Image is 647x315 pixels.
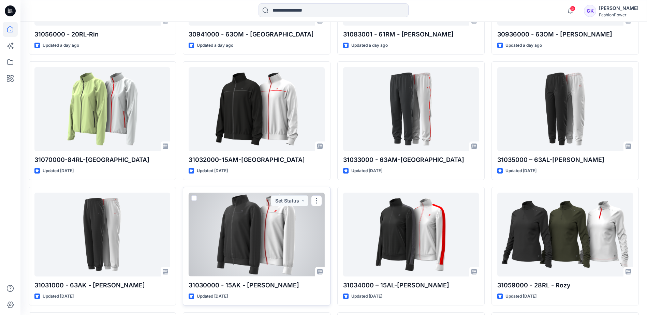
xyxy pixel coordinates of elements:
p: 31033000 - 63AM-[GEOGRAPHIC_DATA] [343,155,479,165]
span: 5 [570,6,575,11]
p: 31070000-84RL-[GEOGRAPHIC_DATA] [34,155,170,165]
p: Updated a day ago [43,42,79,49]
p: 31031000 - 63AK - [PERSON_NAME] [34,281,170,290]
p: 31034000 – 15AL-[PERSON_NAME] [343,281,479,290]
p: Updated a day ago [197,42,233,49]
p: Updated [DATE] [197,167,228,175]
div: GK [584,5,596,17]
a: 31031000 - 63AK - Dion [34,193,170,276]
p: Updated [DATE] [43,293,74,300]
p: Updated a day ago [351,42,388,49]
p: 30941000 - 63OM - [GEOGRAPHIC_DATA] [189,30,324,39]
p: 31030000 - 15AK - [PERSON_NAME] [189,281,324,290]
p: 31035000 – 63AL-[PERSON_NAME] [497,155,633,165]
p: Updated [DATE] [505,293,536,300]
a: 31033000 - 63AM-Milan [343,67,479,151]
p: Updated [DATE] [197,293,228,300]
a: 31070000-84RL-Roa [34,67,170,151]
p: Updated [DATE] [505,167,536,175]
div: FashionPower [599,12,638,17]
p: Updated a day ago [505,42,542,49]
a: 31030000 - 15AK - Dion [189,193,324,276]
p: Updated [DATE] [43,167,74,175]
a: 31032000-15AM-Milan [189,67,324,151]
a: 31035000 – 63AL-Molly [497,67,633,151]
p: Updated [DATE] [351,167,382,175]
a: 31059000 - 28RL - Rozy [497,193,633,276]
p: Updated [DATE] [351,293,382,300]
p: 31056000 - 20RL-Rin [34,30,170,39]
p: 31083001 - 61RM - [PERSON_NAME] [343,30,479,39]
p: 31032000-15AM-[GEOGRAPHIC_DATA] [189,155,324,165]
p: 31059000 - 28RL - Rozy [497,281,633,290]
p: 30936000 - 63OM - [PERSON_NAME] [497,30,633,39]
a: 31034000 – 15AL-Molly [343,193,479,276]
div: [PERSON_NAME] [599,4,638,12]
